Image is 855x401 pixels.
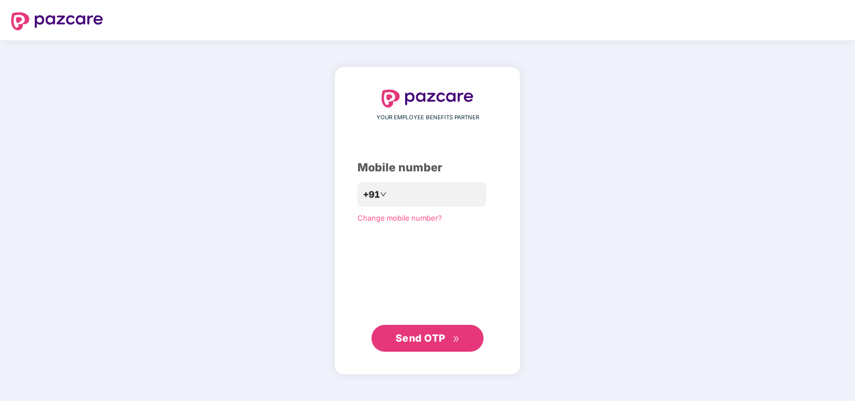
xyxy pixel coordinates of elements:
[382,90,473,108] img: logo
[396,332,445,344] span: Send OTP
[453,335,460,343] span: double-right
[371,325,484,352] button: Send OTPdouble-right
[357,159,498,176] div: Mobile number
[11,12,103,30] img: logo
[357,213,442,222] a: Change mobile number?
[377,113,479,122] span: YOUR EMPLOYEE BENEFITS PARTNER
[380,191,387,198] span: down
[363,188,380,202] span: +91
